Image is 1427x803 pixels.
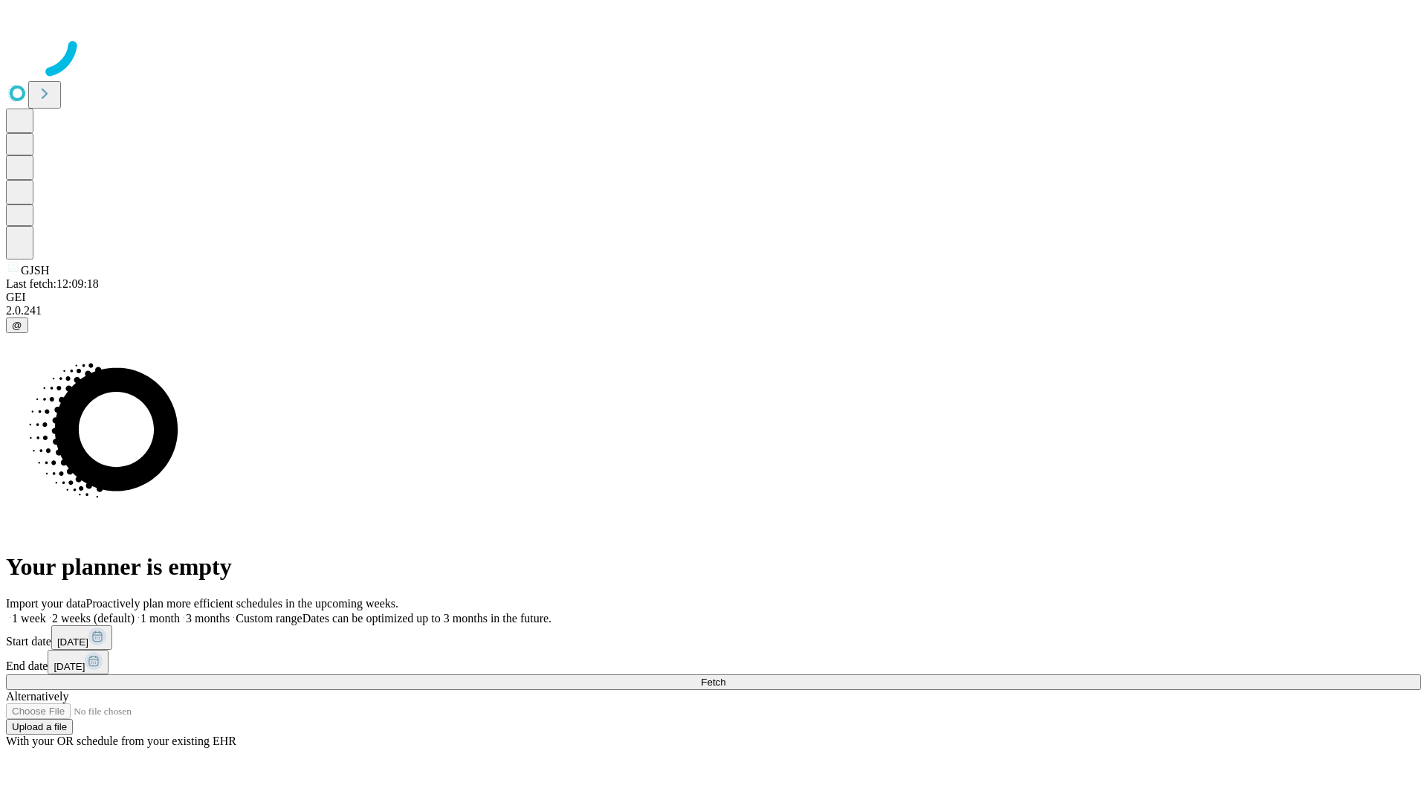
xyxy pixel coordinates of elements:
[12,320,22,331] span: @
[21,264,49,277] span: GJSH
[701,677,725,688] span: Fetch
[6,277,99,290] span: Last fetch: 12:09:18
[6,625,1421,650] div: Start date
[6,690,68,703] span: Alternatively
[51,625,112,650] button: [DATE]
[6,291,1421,304] div: GEI
[12,612,46,625] span: 1 week
[86,597,398,610] span: Proactively plan more efficient schedules in the upcoming weeks.
[6,674,1421,690] button: Fetch
[302,612,551,625] span: Dates can be optimized up to 3 months in the future.
[6,735,236,747] span: With your OR schedule from your existing EHR
[6,650,1421,674] div: End date
[6,719,73,735] button: Upload a file
[48,650,109,674] button: [DATE]
[6,597,86,610] span: Import your data
[6,553,1421,581] h1: Your planner is empty
[140,612,180,625] span: 1 month
[52,612,135,625] span: 2 weeks (default)
[54,661,85,672] span: [DATE]
[236,612,302,625] span: Custom range
[6,317,28,333] button: @
[186,612,230,625] span: 3 months
[6,304,1421,317] div: 2.0.241
[57,636,88,648] span: [DATE]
